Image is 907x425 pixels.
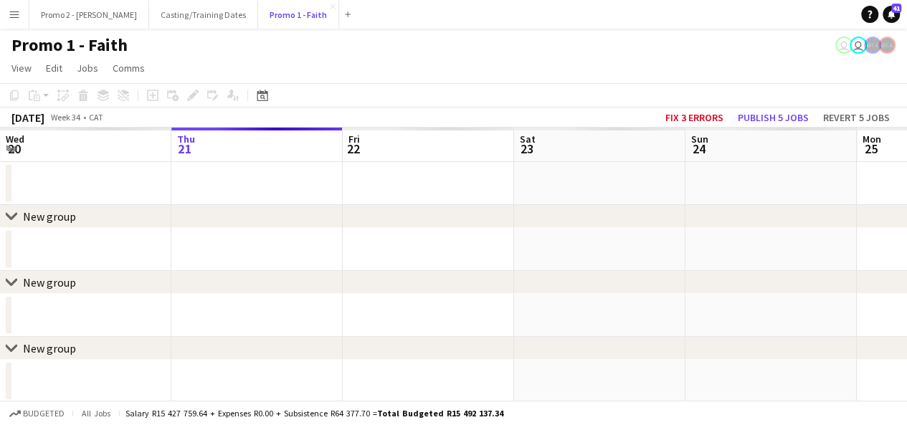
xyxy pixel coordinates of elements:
[4,140,24,157] span: 20
[11,62,32,75] span: View
[258,1,339,29] button: Promo 1 - Faith
[11,110,44,125] div: [DATE]
[835,37,853,54] app-user-avatar: Nolwazi Mazibuko
[6,59,37,77] a: View
[864,37,881,54] app-user-avatar: Eddie Malete
[346,140,360,157] span: 22
[520,133,536,145] span: Sat
[23,275,76,290] div: New group
[79,408,113,419] span: All jobs
[878,37,896,54] app-user-avatar: Eddie Malete
[107,59,151,77] a: Comms
[6,133,24,145] span: Wed
[7,406,67,421] button: Budgeted
[89,112,103,123] div: CAT
[863,133,881,145] span: Mon
[149,1,258,29] button: Casting/Training Dates
[177,133,195,145] span: Thu
[518,140,536,157] span: 23
[732,108,815,127] button: Publish 5 jobs
[175,140,195,157] span: 21
[77,62,98,75] span: Jobs
[850,37,867,54] app-user-avatar: Tesa Nicolau
[11,34,128,56] h1: Promo 1 - Faith
[817,108,896,127] button: Revert 5 jobs
[377,408,503,419] span: Total Budgeted R15 492 137.34
[40,59,68,77] a: Edit
[46,62,62,75] span: Edit
[691,133,708,145] span: Sun
[348,133,360,145] span: Fri
[23,409,65,419] span: Budgeted
[689,140,708,157] span: 24
[660,108,729,127] button: Fix 3 errors
[860,140,881,157] span: 25
[883,6,900,23] a: 41
[113,62,145,75] span: Comms
[125,408,503,419] div: Salary R15 427 759.64 + Expenses R0.00 + Subsistence R64 377.70 =
[891,4,901,13] span: 41
[71,59,104,77] a: Jobs
[29,1,149,29] button: Promo 2 - [PERSON_NAME]
[23,209,76,224] div: New group
[23,341,76,355] div: New group
[47,112,83,123] span: Week 34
